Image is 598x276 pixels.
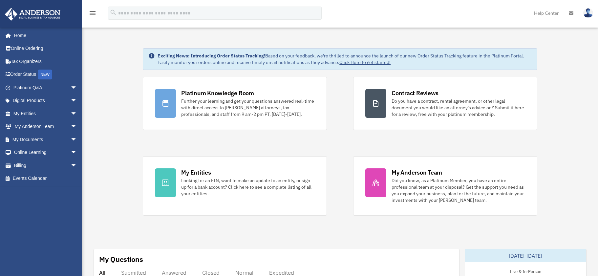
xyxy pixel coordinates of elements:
[121,269,146,276] div: Submitted
[583,8,593,18] img: User Pic
[71,133,84,146] span: arrow_drop_down
[181,177,315,197] div: Looking for an EIN, want to make an update to an entity, or sign up for a bank account? Click her...
[71,146,84,159] span: arrow_drop_down
[353,156,537,216] a: My Anderson Team Did you know, as a Platinum Member, you have an entire professional team at your...
[5,120,87,133] a: My Anderson Teamarrow_drop_down
[392,89,438,97] div: Contract Reviews
[5,29,84,42] a: Home
[392,177,525,203] div: Did you know, as a Platinum Member, you have an entire professional team at your disposal? Get th...
[158,53,265,59] strong: Exciting News: Introducing Order Status Tracking!
[202,269,220,276] div: Closed
[5,172,87,185] a: Events Calendar
[71,120,84,134] span: arrow_drop_down
[5,42,87,55] a: Online Ordering
[5,55,87,68] a: Tax Organizers
[5,146,87,159] a: Online Learningarrow_drop_down
[5,159,87,172] a: Billingarrow_drop_down
[71,94,84,108] span: arrow_drop_down
[71,107,84,120] span: arrow_drop_down
[143,156,327,216] a: My Entities Looking for an EIN, want to make an update to an entity, or sign up for a bank accoun...
[181,98,315,117] div: Further your learning and get your questions answered real-time with direct access to [PERSON_NAM...
[3,8,62,21] img: Anderson Advisors Platinum Portal
[158,53,532,66] div: Based on your feedback, we're thrilled to announce the launch of our new Order Status Tracking fe...
[162,269,186,276] div: Answered
[5,107,87,120] a: My Entitiesarrow_drop_down
[392,168,442,177] div: My Anderson Team
[181,89,254,97] div: Platinum Knowledge Room
[89,11,96,17] a: menu
[110,9,117,16] i: search
[392,98,525,117] div: Do you have a contract, rental agreement, or other legal document you would like an attorney's ad...
[99,269,105,276] div: All
[5,133,87,146] a: My Documentsarrow_drop_down
[181,168,211,177] div: My Entities
[143,77,327,130] a: Platinum Knowledge Room Further your learning and get your questions answered real-time with dire...
[5,81,87,94] a: Platinum Q&Aarrow_drop_down
[99,254,143,264] div: My Questions
[465,249,587,262] div: [DATE]-[DATE]
[339,59,391,65] a: Click Here to get started!
[71,159,84,172] span: arrow_drop_down
[89,9,96,17] i: menu
[38,70,52,79] div: NEW
[5,94,87,107] a: Digital Productsarrow_drop_down
[71,81,84,95] span: arrow_drop_down
[5,68,87,81] a: Order StatusNEW
[505,267,546,274] div: Live & In-Person
[269,269,294,276] div: Expedited
[235,269,253,276] div: Normal
[353,77,537,130] a: Contract Reviews Do you have a contract, rental agreement, or other legal document you would like...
